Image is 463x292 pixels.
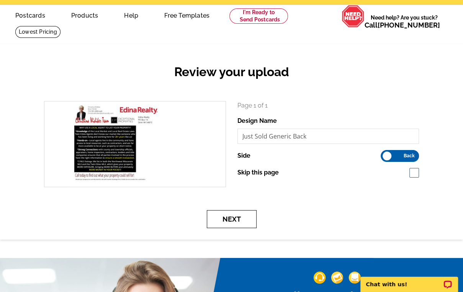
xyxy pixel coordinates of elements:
a: Free Templates [152,6,222,24]
button: Next [207,210,257,228]
a: Products [59,6,111,24]
label: Skip this page [237,168,279,177]
h2: Review your upload [38,65,425,79]
label: Side [237,151,250,160]
p: Page 1 of 1 [237,101,419,110]
img: help [342,5,365,28]
span: Need help? Are you stuck? [365,14,444,29]
img: support-img-3_1.png [348,271,361,284]
input: File Name [237,129,419,144]
label: Design Name [237,116,277,126]
span: Back [404,154,415,158]
iframe: LiveChat chat widget [355,268,463,292]
span: Call [365,21,440,29]
a: Help [112,6,151,24]
a: Postcards [3,6,57,24]
img: support-img-1.png [313,271,326,284]
img: support-img-2.png [331,271,343,284]
a: [PHONE_NUMBER] [378,21,440,29]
